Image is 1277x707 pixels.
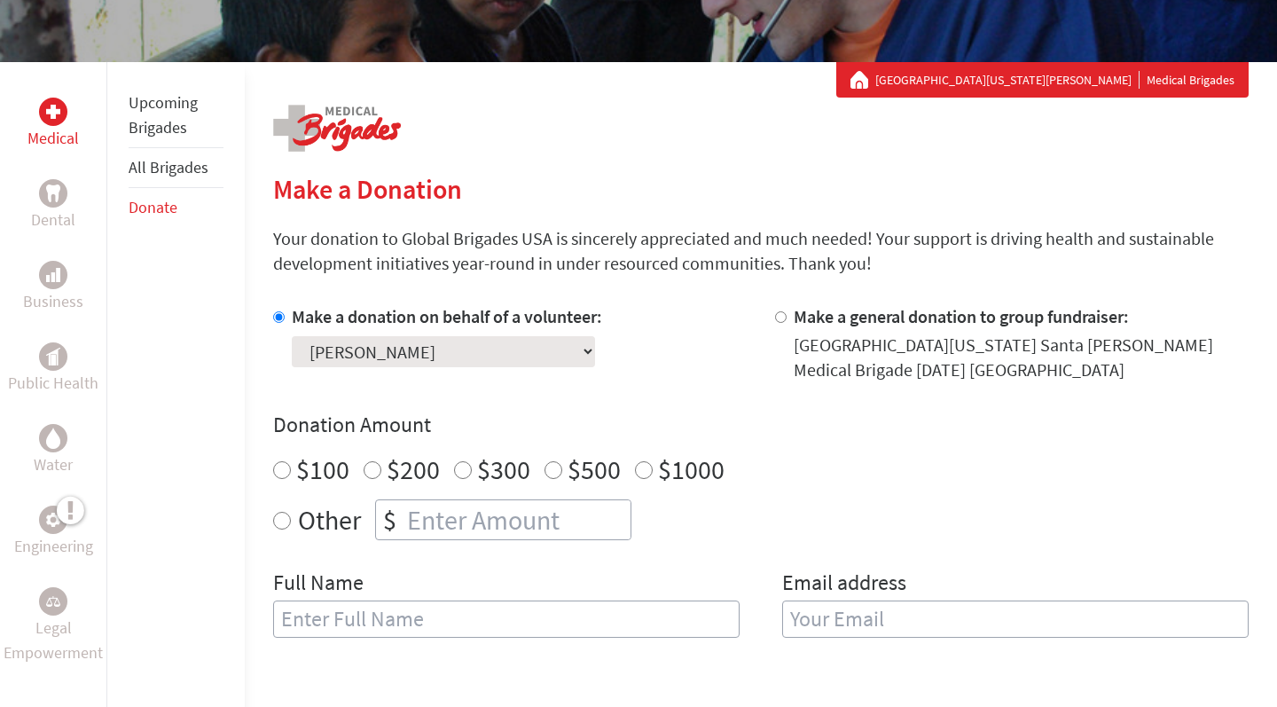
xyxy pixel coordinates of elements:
[129,148,223,188] li: All Brigades
[782,601,1249,638] input: Your Email
[403,500,631,539] input: Enter Amount
[31,208,75,232] p: Dental
[39,424,67,452] div: Water
[568,452,621,486] label: $500
[273,105,401,152] img: logo-medical.png
[46,105,60,119] img: Medical
[46,428,60,448] img: Water
[387,452,440,486] label: $200
[34,452,73,477] p: Water
[273,569,364,601] label: Full Name
[39,342,67,371] div: Public Health
[34,424,73,477] a: WaterWater
[273,601,740,638] input: Enter Full Name
[39,98,67,126] div: Medical
[8,342,98,396] a: Public HealthPublic Health
[129,83,223,148] li: Upcoming Brigades
[46,596,60,607] img: Legal Empowerment
[39,179,67,208] div: Dental
[39,261,67,289] div: Business
[273,173,1249,205] h2: Make a Donation
[129,92,198,137] a: Upcoming Brigades
[23,289,83,314] p: Business
[27,126,79,151] p: Medical
[4,616,103,665] p: Legal Empowerment
[298,499,361,540] label: Other
[477,452,530,486] label: $300
[292,305,602,327] label: Make a donation on behalf of a volunteer:
[46,185,60,201] img: Dental
[46,268,60,282] img: Business
[4,587,103,665] a: Legal EmpowermentLegal Empowerment
[23,261,83,314] a: BusinessBusiness
[8,371,98,396] p: Public Health
[46,348,60,365] img: Public Health
[14,506,93,559] a: EngineeringEngineering
[658,452,725,486] label: $1000
[273,226,1249,276] p: Your donation to Global Brigades USA is sincerely appreciated and much needed! Your support is dr...
[129,157,208,177] a: All Brigades
[782,569,906,601] label: Email address
[14,534,93,559] p: Engineering
[376,500,403,539] div: $
[875,71,1140,89] a: [GEOGRAPHIC_DATA][US_STATE][PERSON_NAME]
[129,188,223,227] li: Donate
[794,305,1129,327] label: Make a general donation to group fundraiser:
[39,506,67,534] div: Engineering
[850,71,1234,89] div: Medical Brigades
[296,452,349,486] label: $100
[129,197,177,217] a: Donate
[39,587,67,616] div: Legal Empowerment
[27,98,79,151] a: MedicalMedical
[794,333,1249,382] div: [GEOGRAPHIC_DATA][US_STATE] Santa [PERSON_NAME] Medical Brigade [DATE] [GEOGRAPHIC_DATA]
[46,513,60,527] img: Engineering
[273,411,1249,439] h4: Donation Amount
[31,179,75,232] a: DentalDental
